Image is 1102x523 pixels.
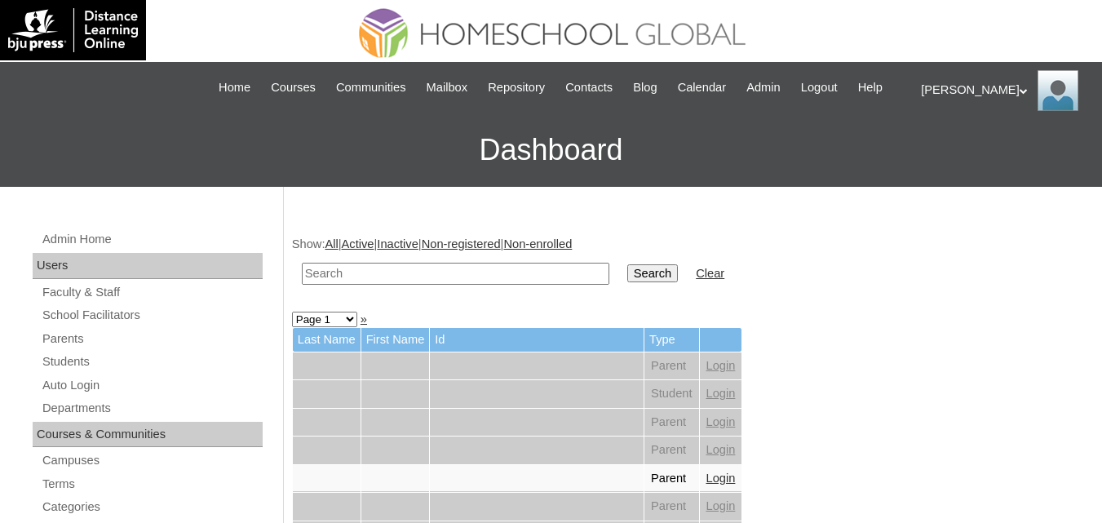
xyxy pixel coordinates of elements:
span: Courses [271,78,316,97]
a: Communities [328,78,414,97]
a: Logout [793,78,846,97]
a: Login [706,472,736,485]
span: Repository [488,78,545,97]
span: Mailbox [427,78,468,97]
a: Admin Home [41,229,263,250]
a: Campuses [41,450,263,471]
a: Login [706,499,736,512]
a: Parents [41,329,263,349]
a: Categories [41,497,263,517]
a: Non-enrolled [503,237,572,250]
a: Contacts [557,78,621,97]
a: Blog [625,78,665,97]
a: Non-registered [422,237,501,250]
div: Courses & Communities [33,422,263,448]
a: Admin [738,78,789,97]
span: Communities [336,78,406,97]
span: Blog [633,78,657,97]
a: Terms [41,474,263,494]
a: Login [706,415,736,428]
a: Active [342,237,374,250]
a: Repository [480,78,553,97]
a: Help [850,78,891,97]
input: Search [302,263,609,285]
a: Clear [696,267,724,280]
a: Auto Login [41,375,263,396]
span: Contacts [565,78,613,97]
td: Parent [644,437,699,464]
span: Home [219,78,250,97]
h3: Dashboard [8,113,1094,187]
td: Parent [644,493,699,521]
img: logo-white.png [8,8,138,52]
td: Parent [644,409,699,437]
span: Admin [746,78,781,97]
a: Students [41,352,263,372]
div: [PERSON_NAME] [921,70,1086,111]
span: Calendar [678,78,726,97]
a: All [325,237,338,250]
input: Search [627,264,678,282]
a: Login [706,359,736,372]
a: Login [706,387,736,400]
a: Inactive [377,237,418,250]
span: Help [858,78,883,97]
a: Mailbox [418,78,476,97]
td: First Name [361,328,430,352]
a: Departments [41,398,263,419]
a: Courses [263,78,324,97]
td: Parent [644,465,699,493]
a: Login [706,443,736,456]
span: Logout [801,78,838,97]
td: Id [430,328,644,352]
div: Show: | | | | [292,236,1086,294]
td: Student [644,380,699,408]
a: » [361,312,367,326]
a: School Facilitators [41,305,263,326]
td: Parent [644,352,699,380]
a: Faculty & Staff [41,282,263,303]
td: Last Name [293,328,361,352]
div: Users [33,253,263,279]
td: Type [644,328,699,352]
a: Calendar [670,78,734,97]
img: Ariane Ebuen [1038,70,1078,111]
a: Home [210,78,259,97]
